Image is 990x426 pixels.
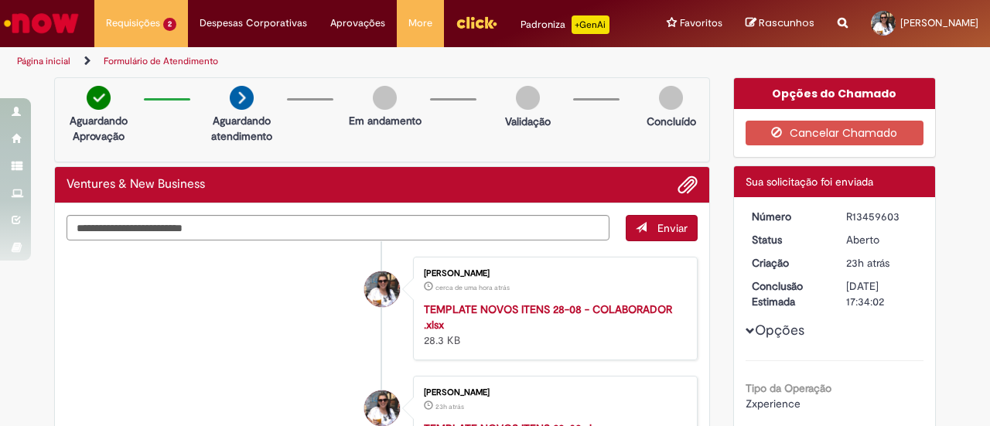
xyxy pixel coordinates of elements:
[740,232,835,247] dt: Status
[364,271,400,307] div: Taisa Pereira Da Silva De Carvalho
[17,55,70,67] a: Página inicial
[740,209,835,224] dt: Número
[87,86,111,110] img: check-circle-green.png
[456,11,497,34] img: click_logo_yellow_360x200.png
[330,15,385,31] span: Aprovações
[647,114,696,129] p: Concluído
[424,302,681,348] div: 28.3 KB
[678,175,698,195] button: Adicionar anexos
[200,15,307,31] span: Despesas Corporativas
[740,255,835,271] dt: Criação
[746,397,801,411] span: Zxperience
[104,55,218,67] a: Formulário de Atendimento
[846,232,918,247] div: Aberto
[424,269,681,278] div: [PERSON_NAME]
[846,255,918,271] div: 28/08/2025 17:33:55
[734,78,936,109] div: Opções do Chamado
[435,283,510,292] time: 29/08/2025 15:10:38
[349,113,422,128] p: Em andamento
[505,114,551,129] p: Validação
[67,215,609,240] textarea: Digite sua mensagem aqui...
[435,402,464,411] time: 28/08/2025 17:33:47
[67,178,205,192] h2: Ventures & New Business Histórico de tíquete
[680,15,722,31] span: Favoritos
[408,15,432,31] span: More
[746,381,831,395] b: Tipo da Operação
[516,86,540,110] img: img-circle-grey.png
[659,86,683,110] img: img-circle-grey.png
[364,390,400,426] div: Taisa Pereira Da Silva De Carvalho
[424,302,672,332] a: TEMPLATE NOVOS ITENS 28-08 - COLABORADOR .xlsx
[759,15,814,30] span: Rascunhos
[435,283,510,292] span: cerca de uma hora atrás
[846,256,889,270] time: 28/08/2025 17:33:55
[2,8,81,39] img: ServiceNow
[204,113,279,144] p: Aguardando atendimento
[61,113,136,144] p: Aguardando Aprovação
[746,175,873,189] span: Sua solicitação foi enviada
[572,15,609,34] p: +GenAi
[746,16,814,31] a: Rascunhos
[12,47,648,76] ul: Trilhas de página
[846,278,918,309] div: [DATE] 17:34:02
[746,121,924,145] button: Cancelar Chamado
[657,221,688,235] span: Enviar
[846,209,918,224] div: R13459603
[163,18,176,31] span: 2
[846,256,889,270] span: 23h atrás
[900,16,978,29] span: [PERSON_NAME]
[230,86,254,110] img: arrow-next.png
[435,402,464,411] span: 23h atrás
[521,15,609,34] div: Padroniza
[424,388,681,397] div: [PERSON_NAME]
[740,278,835,309] dt: Conclusão Estimada
[373,86,397,110] img: img-circle-grey.png
[626,215,698,241] button: Enviar
[106,15,160,31] span: Requisições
